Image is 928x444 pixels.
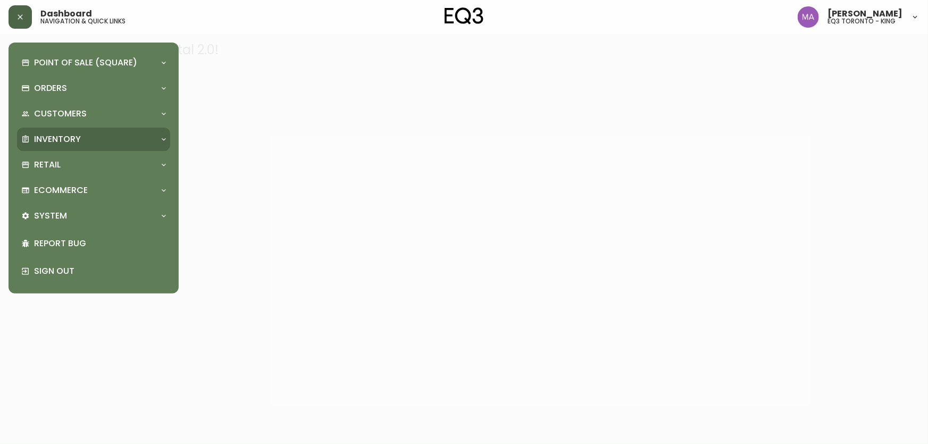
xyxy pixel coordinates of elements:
[827,18,896,24] h5: eq3 toronto - king
[17,204,170,228] div: System
[17,51,170,74] div: Point of Sale (Square)
[34,133,81,145] p: Inventory
[17,77,170,100] div: Orders
[17,153,170,177] div: Retail
[17,128,170,151] div: Inventory
[34,57,137,69] p: Point of Sale (Square)
[34,265,166,277] p: Sign Out
[17,179,170,202] div: Ecommerce
[827,10,902,18] span: [PERSON_NAME]
[34,82,67,94] p: Orders
[40,18,126,24] h5: navigation & quick links
[17,230,170,257] div: Report Bug
[40,10,92,18] span: Dashboard
[34,108,87,120] p: Customers
[34,238,166,249] p: Report Bug
[34,210,67,222] p: System
[445,7,484,24] img: logo
[798,6,819,28] img: 4f0989f25cbf85e7eb2537583095d61e
[34,159,61,171] p: Retail
[34,185,88,196] p: Ecommerce
[17,257,170,285] div: Sign Out
[17,102,170,125] div: Customers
